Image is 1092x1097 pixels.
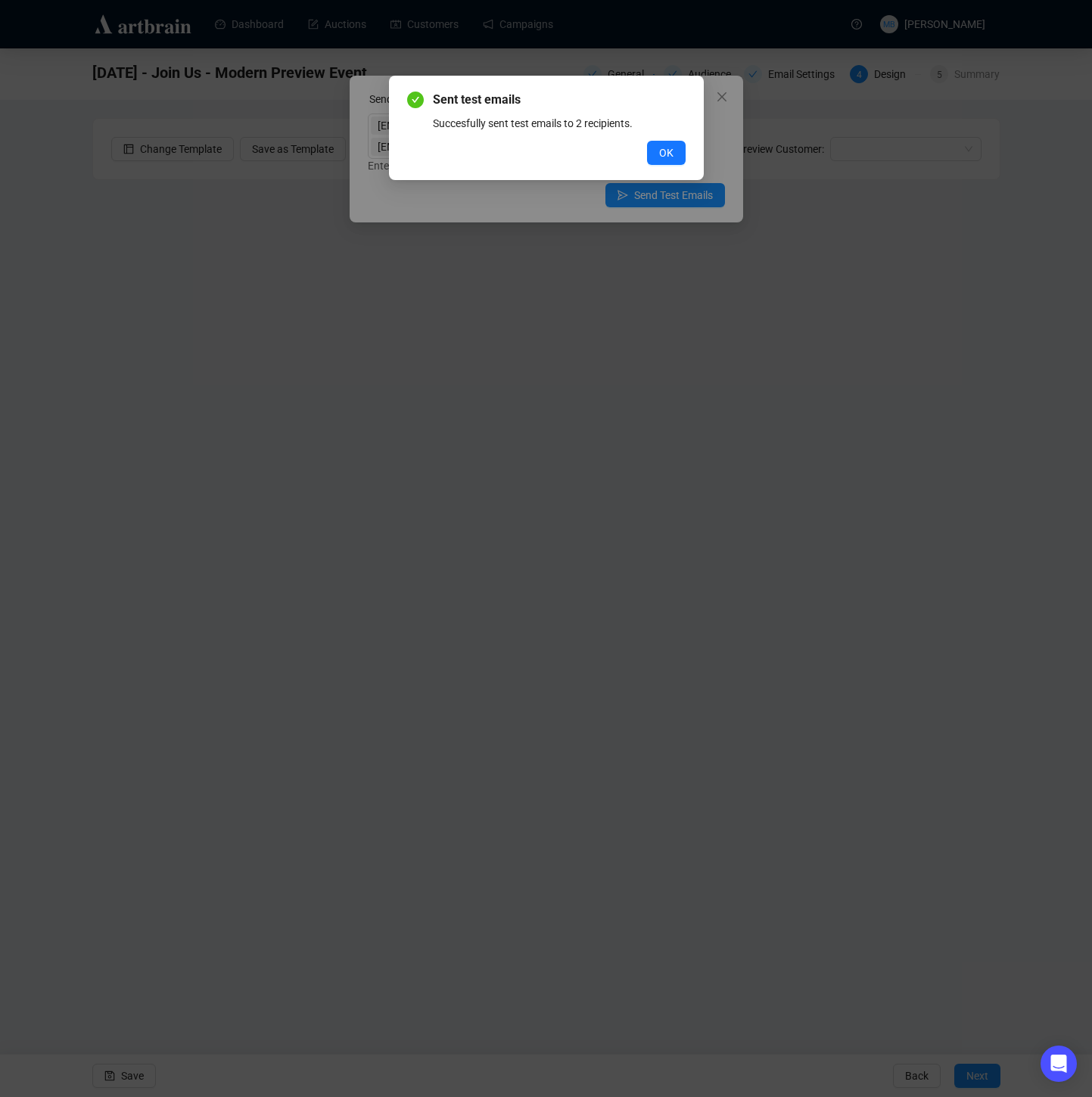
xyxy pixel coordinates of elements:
span: Sent test emails [433,91,686,109]
span: OK [659,145,674,161]
div: Open Intercom Messenger [1041,1046,1077,1082]
button: OK [647,141,686,165]
div: Succesfully sent test emails to 2 recipients. [433,115,686,132]
span: check-circle [407,92,424,108]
